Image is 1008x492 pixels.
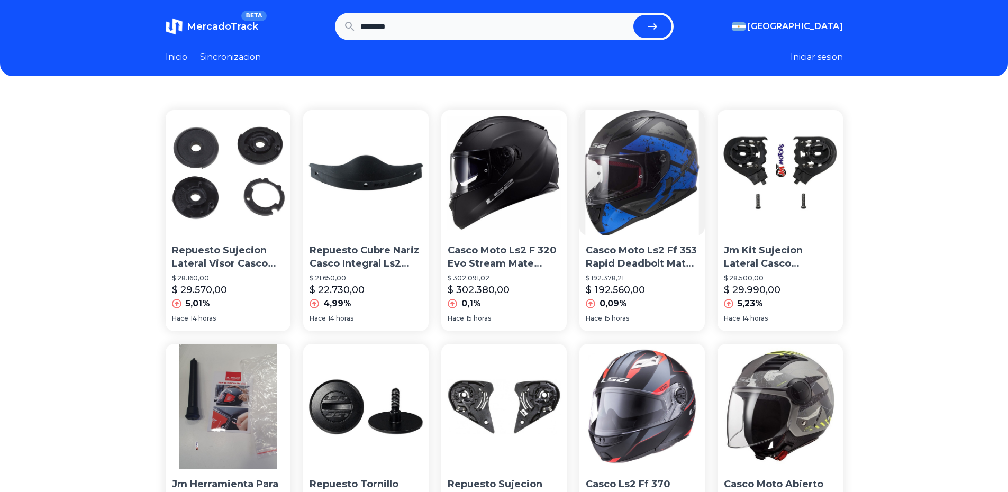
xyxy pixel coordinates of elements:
p: $ 192.560,00 [586,283,645,297]
a: Sincronizacion [200,51,261,63]
p: Casco Moto Ls2 Ff 353 Rapid Deadbolt Matt Orange Devotobikes [586,244,698,270]
p: Repuesto Sujecion Lateral Visor Casco Abierto Ls2 597 Cabrio [172,244,285,270]
img: Casco Moto Ls2 Ff 353 Rapid Deadbolt Matt Orange Devotobikes [579,110,705,235]
p: 0,09% [600,297,627,310]
span: 15 horas [604,314,629,323]
p: $ 22.730,00 [310,283,365,297]
a: Repuesto Sujecion Lateral Visor Casco Abierto Ls2 597 CabrioRepuesto Sujecion Lateral Visor Casco... [166,110,291,331]
img: Jm Kit Sujecion Lateral Casco Rebatible Ls2 Ff 370 Ff370 [718,110,843,235]
span: Hace [586,314,602,323]
a: MercadoTrackBETA [166,18,258,35]
img: Jm Herramienta Para Sacar El Visor Casco Ls2 Ff 399 Valiant [166,344,291,469]
span: BETA [241,11,266,21]
span: 15 horas [466,314,491,323]
img: Repuesto Sujecion Lateral Visor Casco Integral Ls2 Ff352 351 [441,344,567,469]
span: Hace [172,314,188,323]
img: Casco Moto Abierto Ls2 562 Airflow Graficas Full Devotobikes [718,344,843,469]
span: Hace [448,314,464,323]
button: Iniciar sesion [791,51,843,63]
span: [GEOGRAPHIC_DATA] [748,20,843,33]
p: $ 29.990,00 [724,283,780,297]
button: [GEOGRAPHIC_DATA] [732,20,843,33]
p: $ 21.650,00 [310,274,422,283]
span: 14 horas [328,314,353,323]
img: Repuesto Sujecion Lateral Visor Casco Abierto Ls2 597 Cabrio [166,110,291,235]
p: 5,01% [186,297,210,310]
p: 4,99% [323,297,351,310]
a: Casco Moto Ls2 Ff 353 Rapid Deadbolt Matt Orange DevotobikesCasco Moto Ls2 Ff 353 Rapid Deadbolt ... [579,110,705,331]
p: $ 302.380,00 [448,283,510,297]
img: Argentina [732,22,746,31]
a: Inicio [166,51,187,63]
img: Casco Ls2 Ff 370 Stripe Rebatible Doble Visor Motodelta [579,344,705,469]
p: $ 29.570,00 [172,283,227,297]
p: Casco Moto Ls2 F 320 Evo Stream Mate Negro Devotobikes [448,244,560,270]
p: 5,23% [738,297,763,310]
span: 14 horas [742,314,768,323]
p: Repuesto Cubre Nariz Casco Integral Ls2 320 [310,244,422,270]
a: Casco Moto Ls2 F 320 Evo Stream Mate Negro Devotobikes Casco Moto Ls2 F 320 Evo Stream Mate Negro... [441,110,567,331]
p: Jm Kit Sujecion Lateral Casco Rebatible Ls2 Ff 370 Ff370 [724,244,837,270]
img: Repuesto Cubre Nariz Casco Integral Ls2 320 [303,110,429,235]
p: $ 28.500,00 [724,274,837,283]
p: $ 302.091,02 [448,274,560,283]
p: $ 192.378,21 [586,274,698,283]
span: Hace [724,314,740,323]
img: MercadoTrack [166,18,183,35]
span: Hace [310,314,326,323]
span: 14 horas [190,314,216,323]
span: MercadoTrack [187,21,258,32]
p: 0,1% [461,297,481,310]
img: Casco Moto Ls2 F 320 Evo Stream Mate Negro Devotobikes [441,110,567,235]
p: $ 28.160,00 [172,274,285,283]
a: Jm Kit Sujecion Lateral Casco Rebatible Ls2 Ff 370 Ff370Jm Kit Sujecion Lateral Casco Rebatible L... [718,110,843,331]
img: Repuesto Tornillo Negro Casco Ls2 597 Cabrio [303,344,429,469]
a: Repuesto Cubre Nariz Casco Integral Ls2 320Repuesto Cubre Nariz Casco Integral Ls2 320$ 21.650,00... [303,110,429,331]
